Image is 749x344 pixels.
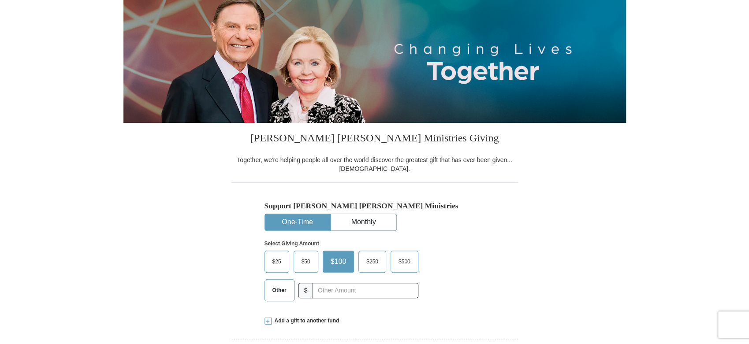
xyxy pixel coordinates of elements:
button: One-Time [265,214,330,230]
span: $50 [297,255,315,268]
strong: Select Giving Amount [265,240,319,247]
span: $500 [394,255,415,268]
span: $100 [326,255,351,268]
h5: Support [PERSON_NAME] [PERSON_NAME] Ministries [265,201,485,211]
span: Add a gift to another fund [272,317,339,325]
span: $ [298,283,313,298]
span: $25 [268,255,286,268]
span: $250 [362,255,383,268]
input: Other Amount [313,283,418,298]
span: Other [268,284,291,297]
button: Monthly [331,214,396,230]
div: Together, we're helping people all over the world discover the greatest gift that has ever been g... [231,155,518,173]
h3: [PERSON_NAME] [PERSON_NAME] Ministries Giving [231,123,518,155]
